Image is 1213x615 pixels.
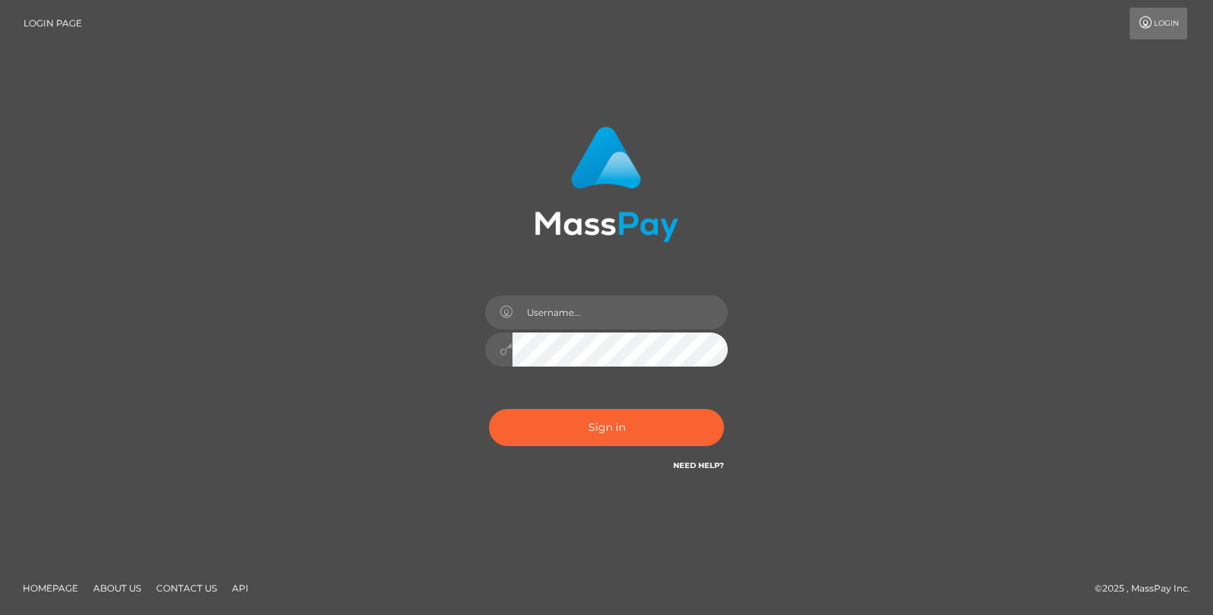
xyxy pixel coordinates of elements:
input: Username... [512,295,728,329]
img: MassPay Login [534,126,679,242]
a: Login [1130,8,1187,39]
a: Need Help? [673,460,724,470]
button: Sign in [489,409,724,446]
div: © 2025 , MassPay Inc. [1095,580,1202,597]
a: API [226,576,255,600]
a: Homepage [17,576,84,600]
a: About Us [87,576,147,600]
a: Login Page [24,8,82,39]
a: Contact Us [150,576,223,600]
